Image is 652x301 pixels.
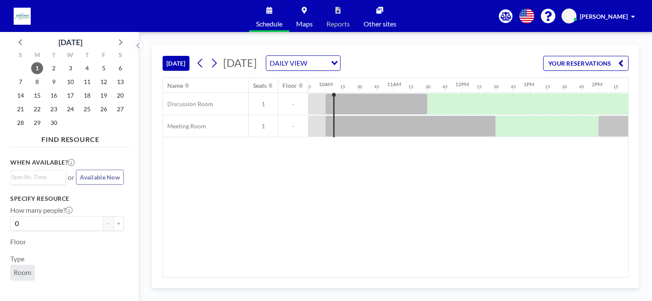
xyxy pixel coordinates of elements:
input: Search for option [310,58,326,69]
span: Wednesday, September 10, 2025 [64,76,76,88]
div: 45 [442,84,448,90]
span: Tuesday, September 23, 2025 [48,103,60,115]
div: 45 [374,84,379,90]
div: Search for option [11,171,66,183]
span: Monday, September 8, 2025 [31,76,43,88]
div: 2PM [592,81,603,87]
span: Saturday, September 13, 2025 [114,76,126,88]
div: [DATE] [58,36,82,48]
img: organization-logo [14,8,31,25]
div: 30 [562,84,567,90]
span: Thursday, September 11, 2025 [81,76,93,88]
span: or [68,173,74,182]
button: [DATE] [163,56,189,71]
div: S [12,50,29,61]
div: 45 [579,84,584,90]
div: Seats [253,82,267,90]
h3: Specify resource [10,195,124,203]
span: Wednesday, September 3, 2025 [64,62,76,74]
div: 15 [340,84,345,90]
input: Search for option [12,172,61,182]
div: S [112,50,128,61]
span: [DATE] [223,56,257,69]
span: 1 [249,122,278,130]
div: 30 [494,84,499,90]
div: 12PM [455,81,469,87]
span: Monday, September 22, 2025 [31,103,43,115]
div: 45 [511,84,516,90]
span: Monday, September 1, 2025 [31,62,43,74]
span: Thursday, September 25, 2025 [81,103,93,115]
div: Search for option [266,56,340,70]
label: How many people? [10,206,73,214]
div: 1PM [524,81,534,87]
span: Reports [326,20,350,27]
span: Sunday, September 14, 2025 [15,90,26,101]
span: Sunday, September 28, 2025 [15,117,26,129]
span: Wednesday, September 24, 2025 [64,103,76,115]
span: Thursday, September 4, 2025 [81,62,93,74]
span: Other sites [364,20,396,27]
span: Sunday, September 7, 2025 [15,76,26,88]
div: 15 [613,84,618,90]
button: YOUR RESERVATIONS [543,56,629,71]
div: M [29,50,46,61]
span: Monday, September 15, 2025 [31,90,43,101]
div: 15 [477,84,482,90]
span: Saturday, September 6, 2025 [114,62,126,74]
div: T [79,50,95,61]
span: Tuesday, September 30, 2025 [48,117,60,129]
span: Friday, September 19, 2025 [98,90,110,101]
label: Floor [10,237,26,246]
span: Room [14,268,31,277]
span: Available Now [80,174,120,181]
div: Floor [282,82,297,90]
span: - [278,122,308,130]
div: 11AM [387,81,401,87]
span: Sunday, September 21, 2025 [15,103,26,115]
div: 15 [408,84,413,90]
div: Name [167,82,183,90]
button: Available Now [76,170,124,185]
span: Monday, September 29, 2025 [31,117,43,129]
span: Schedule [256,20,282,27]
span: Tuesday, September 16, 2025 [48,90,60,101]
div: 30 [425,84,431,90]
span: Friday, September 26, 2025 [98,103,110,115]
span: Tuesday, September 9, 2025 [48,76,60,88]
h4: FIND RESOURCE [10,132,131,144]
div: W [62,50,79,61]
button: - [103,216,114,231]
div: 15 [545,84,550,90]
span: Friday, September 5, 2025 [98,62,110,74]
div: F [95,50,112,61]
label: Type [10,255,24,263]
span: Maps [296,20,313,27]
span: Wednesday, September 17, 2025 [64,90,76,101]
span: Saturday, September 27, 2025 [114,103,126,115]
span: [PERSON_NAME] [580,13,628,20]
span: Tuesday, September 2, 2025 [48,62,60,74]
div: 45 [306,84,311,90]
span: JL [566,12,572,20]
div: 10AM [319,81,333,87]
button: + [114,216,124,231]
span: Thursday, September 18, 2025 [81,90,93,101]
span: 1 [249,100,278,108]
span: Meeting Room [163,122,206,130]
span: DAILY VIEW [268,58,309,69]
span: Discussion Room [163,100,213,108]
div: T [46,50,62,61]
span: Saturday, September 20, 2025 [114,90,126,101]
span: - [278,100,308,108]
span: Friday, September 12, 2025 [98,76,110,88]
div: 30 [357,84,362,90]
